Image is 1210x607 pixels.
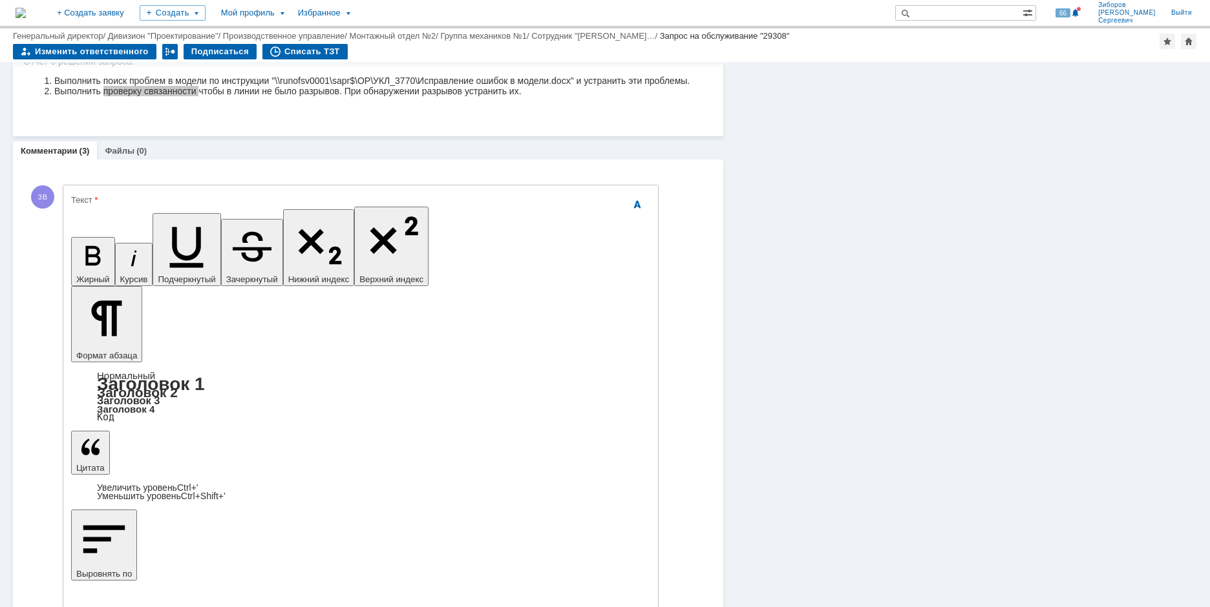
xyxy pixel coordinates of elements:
div: Нужно выполнять две проверки: [5,5,189,15]
div: Цитата [71,484,650,500]
div: / [531,31,660,41]
a: Increase [97,482,198,493]
div: / [13,31,108,41]
div: Текст [71,196,648,204]
button: Цитата [71,431,110,475]
li: Выполнить поиск проблем в модели по инструкции "\\runofsv0001\sapr$\OP\УКЛ_3770\Исправление ошибо... [31,9,666,19]
span: Скрыть панель инструментов [630,197,645,212]
div: Формат абзаца [71,371,650,422]
span: Зиборов [1098,1,1156,9]
button: Курсив [115,243,153,286]
a: Генеральный директор [13,31,103,41]
span: Верхний индекс [359,274,423,284]
div: / [223,31,350,41]
a: Дивизион "Проектирование" [108,31,218,41]
span: На скриншоте видно, что успешно прошла только проверка " [5,96,184,137]
span: Цитата [76,463,105,473]
button: Выровнять по [71,509,137,581]
div: / [108,31,223,41]
button: Зачеркнутый [221,219,283,286]
a: Код [97,411,114,423]
li: Выполнить проверку связанности чтобы в линии не было разрывов. При обнаружении разрывов устранить... [31,19,666,30]
span: Формат абзаца [76,351,137,360]
span: Жирный [76,274,110,284]
div: (3) [80,146,90,156]
a: Decrease [97,491,226,501]
a: Заголовок 4 [97,404,154,415]
span: [PERSON_NAME] [1098,9,1156,17]
div: / [440,31,531,41]
a: Перейти на домашнюю страницу [16,8,26,18]
a: Монтажный отдел №2 [349,31,436,41]
a: Файлы [105,146,134,156]
div: Добавить в избранное [1160,34,1175,49]
div: Сделать домашней страницей [1181,34,1196,49]
span: Выровнять по [76,569,132,579]
div: Создать [140,5,206,21]
div: (0) [136,146,147,156]
a: Сотрудник "[PERSON_NAME]… [531,31,655,41]
button: Верхний индекс [354,207,429,286]
span: 66 [1056,8,1070,17]
button: Нижний индекс [283,209,355,286]
span: ЗВ [31,185,54,209]
span: Расширенный поиск [1023,6,1035,18]
span: Поиск проблем в модели по инструкции "\\runofsv0001\sapr$\OP\УКЛ_3770\Исправление ошибок в модели... [31,25,188,66]
span: Нижний индекс [288,274,350,284]
span: Подчеркнутый [158,274,215,284]
div: / [349,31,440,41]
span: Ctrl+' [177,482,198,493]
a: Заголовок 2 [97,385,178,400]
span: ​[PERSON_NAME] [31,66,140,87]
button: Формат абзаца [71,286,142,362]
span: роверка связанности. [31,66,140,87]
a: Заголовок 1 [97,374,205,394]
span: Сергеевич [1098,17,1156,25]
span: Ctrl+Shift+' [181,491,226,501]
button: Подчеркнутый [153,213,220,286]
a: Группа механиков №1 [440,31,526,41]
div: Работа с массовостью [162,44,178,59]
button: Жирный [71,237,115,286]
span: Зачеркнутый [226,274,278,284]
a: Комментарии [21,146,78,156]
a: Нормальный [97,370,155,381]
div: Запрос на обслуживание "29308" [660,31,790,41]
img: logo [16,8,26,18]
span: Курсив [120,274,148,284]
a: Производственное управление [223,31,345,41]
a: Заголовок 3 [97,395,160,406]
